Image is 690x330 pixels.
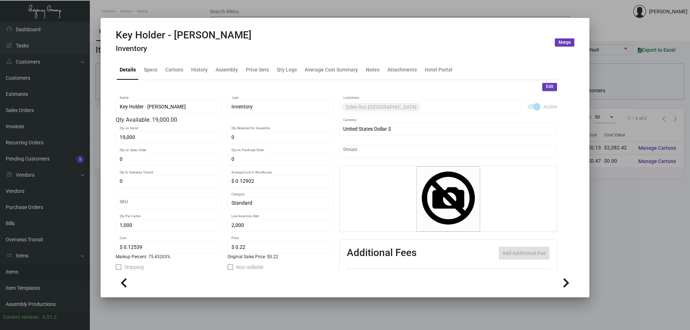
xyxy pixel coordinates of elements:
[216,66,238,74] div: Assembly
[499,247,549,260] button: Add Additional Fee
[116,44,252,53] h4: Inventory
[120,66,136,74] div: Details
[277,66,297,74] div: Qty Logs
[236,263,263,271] span: Non-sellable
[555,38,574,46] button: Merge
[546,84,553,90] span: Edit
[542,83,557,91] button: Edit
[124,263,144,271] span: Shipping
[347,247,417,260] h2: Additional Fees
[479,269,509,281] th: Price
[509,269,541,281] th: Price type
[42,313,57,321] div: 0.51.2
[343,149,553,154] input: Add new..
[387,66,417,74] div: Attachments
[449,269,479,281] th: Cost
[502,250,546,256] span: Add Additional Fee
[191,66,208,74] div: History
[366,66,379,74] div: Notes
[3,313,40,321] div: Current version:
[543,102,557,111] span: Active
[558,39,571,46] span: Merge
[116,116,333,124] div: Qty Available: 19,000.00
[422,104,518,110] input: Add new..
[116,29,252,41] h2: Key Holder - [PERSON_NAME]
[144,66,157,74] div: Specs
[425,66,452,74] div: Hotel Portal
[347,269,369,281] th: Active
[165,66,183,74] div: Cartons
[246,66,269,74] div: Price Sets
[369,269,449,281] th: Type
[342,103,421,111] mat-chip: Eden Roc [GEOGRAPHIC_DATA]
[305,66,358,74] div: Average Cost Summary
